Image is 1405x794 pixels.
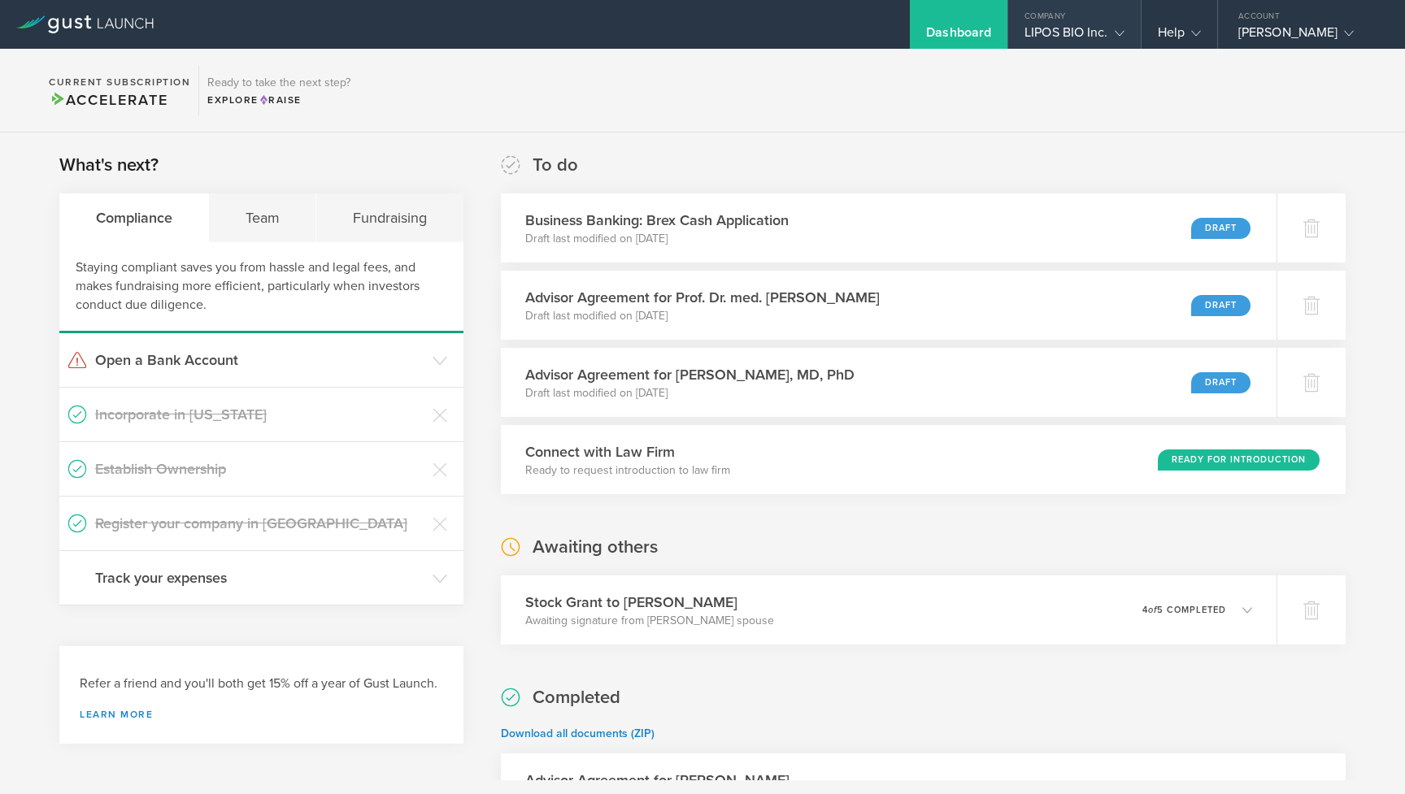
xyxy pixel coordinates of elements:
[525,308,880,324] p: Draft last modified on [DATE]
[207,93,350,107] div: Explore
[525,592,774,613] h3: Stock Grant to [PERSON_NAME]
[501,348,1277,417] div: Advisor Agreement for [PERSON_NAME], MD, PhDDraft last modified on [DATE]Draft
[1324,716,1405,794] iframe: Chat Widget
[207,77,350,89] h3: Ready to take the next step?
[316,193,463,242] div: Fundraising
[259,94,302,106] span: Raise
[59,193,209,242] div: Compliance
[501,271,1277,340] div: Advisor Agreement for Prof. Dr. med. [PERSON_NAME]Draft last modified on [DATE]Draft
[525,210,789,231] h3: Business Banking: Brex Cash Application
[1158,24,1201,49] div: Help
[95,513,424,534] h3: Register your company in [GEOGRAPHIC_DATA]
[95,458,424,479] h3: Establish Ownership
[525,364,855,385] h3: Advisor Agreement for [PERSON_NAME], MD, PhD
[198,65,359,115] div: Ready to take the next step?ExploreRaise
[525,385,855,401] p: Draft last modified on [DATE]
[1238,24,1377,49] div: [PERSON_NAME]
[525,613,774,629] p: Awaiting signature from [PERSON_NAME] spouse
[501,193,1277,262] div: Business Banking: Brex Cash ApplicationDraft last modified on [DATE]Draft
[80,709,443,719] a: Learn more
[525,462,730,479] p: Ready to request introduction to law firm
[525,231,789,247] p: Draft last modified on [DATE]
[59,242,463,333] div: Staying compliant saves you from hassle and legal fees, and makes fundraising more efficient, par...
[533,686,620,709] h2: Completed
[95,567,424,588] h3: Track your expenses
[525,441,730,462] h3: Connect with Law Firm
[501,425,1346,494] div: Connect with Law FirmReady to request introduction to law firmReady for Introduction
[49,77,190,87] h2: Current Subscription
[1148,605,1157,615] em: of
[209,193,316,242] div: Team
[95,349,424,371] h3: Open a Bank Account
[59,154,159,177] h2: What's next?
[1191,295,1251,316] div: Draft
[1191,218,1251,239] div: Draft
[533,154,578,177] h2: To do
[533,536,658,559] h2: Awaiting others
[501,727,655,740] a: Download all documents (ZIP)
[95,404,424,425] h3: Incorporate in [US_STATE]
[1191,372,1251,393] div: Draft
[525,287,880,308] h3: Advisor Agreement for Prof. Dr. med. [PERSON_NAME]
[1158,449,1320,471] div: Ready for Introduction
[49,91,167,109] span: Accelerate
[525,770,789,791] h3: Advisor Agreement for [PERSON_NAME]
[1024,24,1124,49] div: LIPOS BIO Inc.
[926,24,991,49] div: Dashboard
[80,675,443,693] h3: Refer a friend and you'll both get 15% off a year of Gust Launch.
[1142,605,1226,614] p: 4 5 completed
